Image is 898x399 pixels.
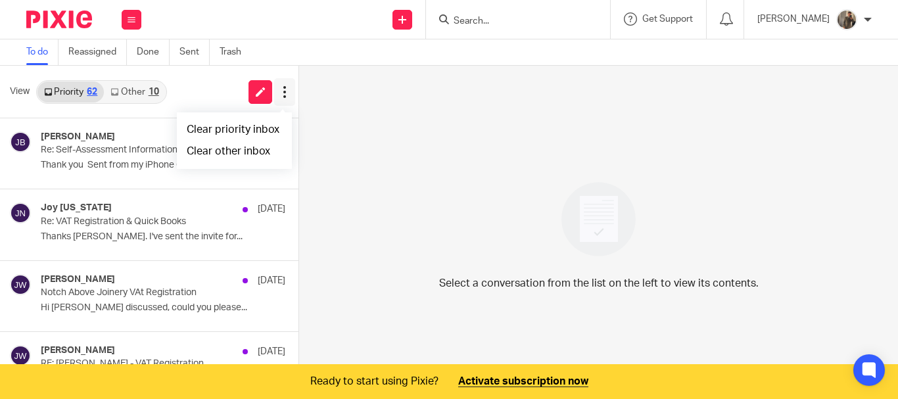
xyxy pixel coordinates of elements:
[26,39,59,65] a: To do
[757,12,830,26] p: [PERSON_NAME]
[642,14,693,24] span: Get Support
[149,87,159,97] div: 10
[37,82,104,103] a: Priority62
[439,275,759,291] p: Select a conversation from the list on the left to view its contents.
[258,202,285,216] p: [DATE]
[258,274,285,287] p: [DATE]
[179,39,210,65] a: Sent
[41,274,115,285] h4: [PERSON_NAME]
[104,82,165,103] a: Other10
[836,9,857,30] img: IMG_5023.jpeg
[41,145,237,156] p: Re: Self-Assessment Information Query
[41,202,112,214] h4: Joy [US_STATE]
[68,39,127,65] a: Reassigned
[41,231,285,243] p: Thanks [PERSON_NAME]. I've sent the invite for...
[187,124,279,135] span: Clear priority inbox
[10,345,31,366] img: svg%3E
[10,202,31,223] img: svg%3E
[10,131,31,153] img: svg%3E
[87,87,97,97] div: 62
[41,287,237,298] p: Notch Above Joinery VAt Registration
[10,274,31,295] img: svg%3E
[41,216,237,227] p: Re: VAT Registration & Quick Books
[187,146,270,156] span: Clear other inbox
[137,39,170,65] a: Done
[553,174,644,265] img: image
[452,16,571,28] input: Search
[41,302,285,314] p: Hi [PERSON_NAME] discussed, could you please...
[26,11,92,28] img: Pixie
[41,345,115,356] h4: [PERSON_NAME]
[10,85,30,99] span: View
[41,131,115,143] h4: [PERSON_NAME]
[41,160,285,171] p: Thank you Sent from my iPhone On 30...
[258,345,285,358] p: [DATE]
[220,39,251,65] a: Trash
[41,358,237,369] p: RE: [PERSON_NAME] - VAT Registration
